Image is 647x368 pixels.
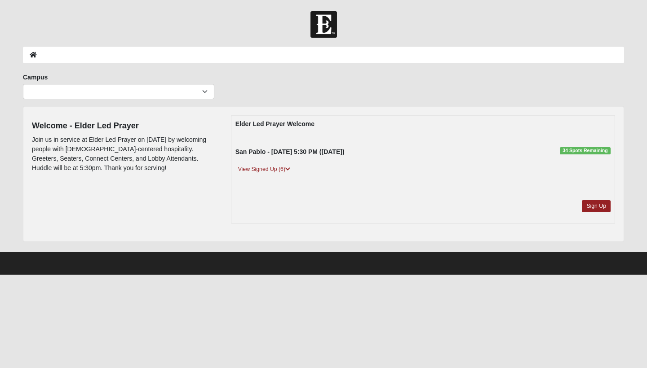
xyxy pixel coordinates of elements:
[310,11,337,38] img: Church of Eleven22 Logo
[235,120,315,127] strong: Elder Led Prayer Welcome
[23,73,48,82] label: Campus
[235,165,293,174] a: View Signed Up (6)
[32,135,217,173] p: Join us in service at Elder Led Prayer on [DATE] by welcoming people with [DEMOGRAPHIC_DATA]-cent...
[582,200,611,212] a: Sign Up
[235,148,345,155] strong: San Pablo - [DATE] 5:30 PM ([DATE])
[560,147,611,154] span: 34 Spots Remaining
[32,121,217,131] h4: Welcome - Elder Led Prayer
